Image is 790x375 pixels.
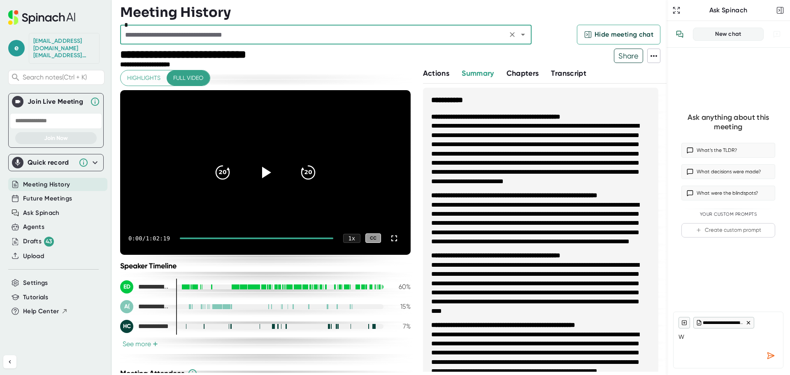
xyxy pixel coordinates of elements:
textarea: W [678,328,778,348]
span: Actions [423,69,449,78]
div: HC [120,320,133,333]
div: Henry Colvin [120,320,170,333]
div: Join Live MeetingJoin Live Meeting [12,93,100,110]
span: Help Center [23,307,59,316]
button: What’s the TLDR? [681,143,775,158]
div: New chat [698,30,758,38]
button: Upload [23,252,44,261]
button: Summary [462,68,494,79]
button: Drafts 43 [23,237,54,247]
button: Full video [167,70,210,86]
div: Your Custom Prompts [681,212,775,217]
span: Full video [173,73,203,83]
button: Hide meeting chat [577,25,660,44]
div: CC [365,233,381,243]
div: Join Live Meeting [28,98,86,106]
button: Help Center [23,307,68,316]
div: Ask anything about this meeting [681,113,775,131]
button: Open [517,29,529,40]
div: Elijah Dotson [120,280,170,293]
button: Meeting History [23,180,70,189]
button: See more+ [120,340,160,348]
button: Share [614,49,643,63]
button: Settings [23,278,48,288]
div: Quick record [12,154,100,171]
img: Join Live Meeting [14,98,22,106]
span: Join Now [44,135,68,142]
div: Send message [763,348,778,363]
div: Amy Entler (Berklee) [120,300,170,313]
div: 0:00 / 1:02:19 [128,235,170,242]
button: Highlights [121,70,167,86]
button: Collapse sidebar [3,355,16,368]
div: Speaker Timeline [120,261,411,270]
span: + [153,341,158,347]
span: Search notes (Ctrl + K) [23,73,102,81]
button: Close conversation sidebar [774,5,786,16]
button: Chapters [507,68,539,79]
span: Hide meeting chat [595,30,653,40]
div: ED [120,280,133,293]
span: Transcript [551,69,586,78]
button: Transcript [551,68,586,79]
span: Highlights [127,73,160,83]
button: View conversation history [671,26,688,42]
div: 7 % [390,322,411,330]
button: Create custom prompt [681,223,775,238]
button: Expand to Ask Spinach page [671,5,682,16]
div: 15 % [390,303,411,310]
div: edotson@starrez.com edotson@starrez.com [33,37,95,59]
button: What were the blindspots? [681,186,775,200]
div: Ask Spinach [682,6,774,14]
button: Future Meetings [23,194,72,203]
button: What decisions were made? [681,164,775,179]
h3: Meeting History [120,5,231,20]
button: Ask Spinach [23,208,60,218]
button: Agents [23,222,44,232]
button: Join Now [15,132,97,144]
button: Tutorials [23,293,48,302]
span: Summary [462,69,494,78]
div: A( [120,300,133,313]
div: 43 [44,237,54,247]
button: Clear [507,29,518,40]
span: e [8,40,25,56]
div: Quick record [28,158,74,167]
div: 1 x [343,234,360,243]
div: 60 % [390,283,411,291]
div: Drafts [23,237,54,247]
span: Chapters [507,69,539,78]
button: Actions [423,68,449,79]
